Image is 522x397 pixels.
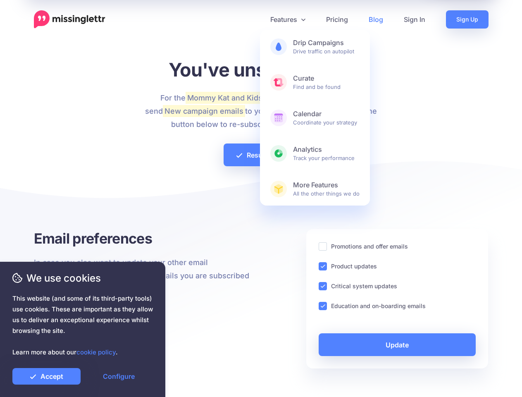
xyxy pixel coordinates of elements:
[393,10,436,29] a: Sign In
[260,172,370,206] a: More FeaturesAll the other things we do
[293,74,360,91] span: Find and be found
[293,38,360,47] b: Drip Campaigns
[12,293,153,358] span: This website (and some of its third-party tools) use cookies. These are important as they allow u...
[331,261,377,271] label: Product updates
[260,30,370,63] a: Drip CampaignsDrive traffic on autopilot
[331,281,397,291] label: Critical system updates
[358,10,393,29] a: Blog
[12,271,153,285] span: We use cookies
[446,10,489,29] a: Sign Up
[224,143,298,166] a: Resubscribe
[144,91,378,131] p: For the Workspace, we'll no longer send to you. If this was a mistake click the button below to r...
[293,110,360,126] span: Coordinate your strategy
[293,38,360,55] span: Drive traffic on autopilot
[260,10,316,29] a: Features
[163,105,245,117] mark: New campaign emails
[85,368,153,385] a: Configure
[34,229,255,248] h3: Email preferences
[186,92,264,103] mark: Mommy Kat and Kids
[260,101,370,134] a: CalendarCoordinate your strategy
[331,242,408,251] label: Promotions and offer emails
[293,74,360,83] b: Curate
[144,58,378,81] h1: You've unsubscribed
[331,301,426,311] label: Education and on-boarding emails
[293,181,360,189] b: More Features
[260,66,370,99] a: CurateFind and be found
[293,145,360,162] span: Track your performance
[293,110,360,118] b: Calendar
[316,10,358,29] a: Pricing
[293,181,360,197] span: All the other things we do
[293,145,360,154] b: Analytics
[76,348,116,356] a: cookie policy
[260,30,370,206] div: Features
[12,368,81,385] a: Accept
[34,256,255,296] p: In case you also want to update your other email preferences, below are the other emails you are ...
[260,137,370,170] a: AnalyticsTrack your performance
[319,333,476,356] a: Update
